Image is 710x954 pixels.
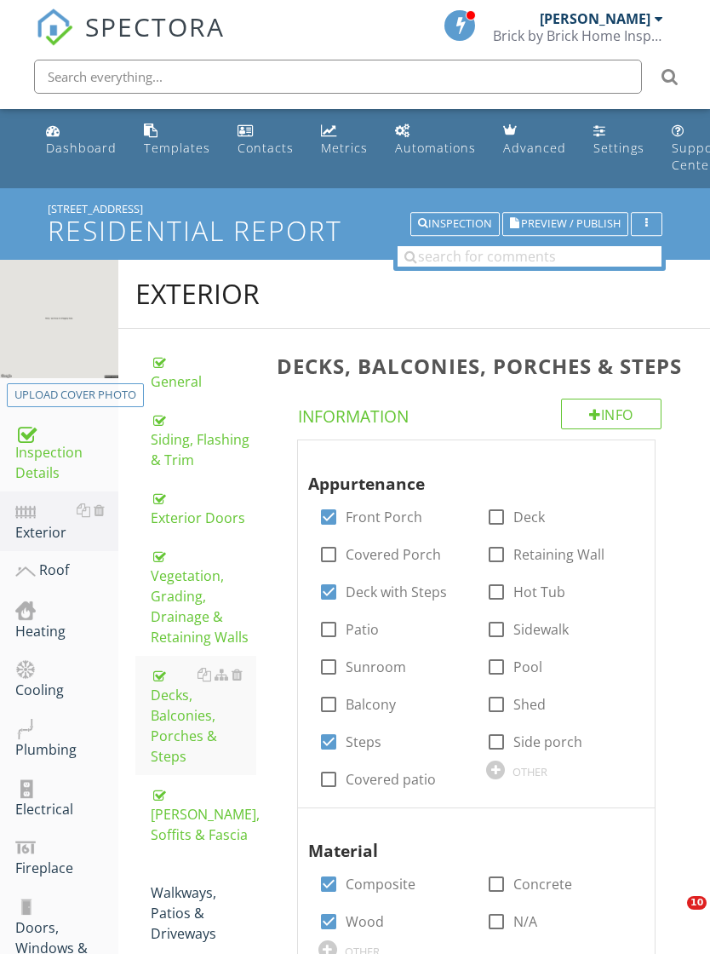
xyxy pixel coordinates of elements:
[137,116,217,164] a: Templates
[15,658,118,701] div: Cooling
[151,409,256,470] div: Siding, Flashing & Trim
[308,447,627,497] div: Appurtenance
[388,116,483,164] a: Automations (Basic)
[346,658,406,675] label: Sunroom
[151,784,256,845] div: [PERSON_NAME], Soffits & Fascia
[308,815,627,865] div: Material
[238,140,294,156] div: Contacts
[15,717,118,760] div: Plumbing
[36,9,73,46] img: The Best Home Inspection Software - Spectora
[418,218,492,230] div: Inspection
[346,771,436,788] label: Covered patio
[540,10,650,27] div: [PERSON_NAME]
[135,277,260,311] div: Exterior
[513,621,569,638] label: Sidewalk
[513,733,582,750] label: Side porch
[15,421,118,484] div: Inspection Details
[346,509,422,526] label: Front Porch
[346,621,379,638] label: Patio
[14,387,136,404] div: Upload cover photo
[513,546,604,563] label: Retaining Wall
[151,862,256,944] div: Walkways, Patios & Driveways
[151,351,256,392] div: General
[561,399,661,429] div: Info
[496,116,573,164] a: Advanced
[593,140,644,156] div: Settings
[346,733,381,750] label: Steps
[85,9,225,44] span: SPECTORA
[48,202,662,216] div: [STREET_ADDRESS]
[15,777,118,819] div: Electrical
[513,876,572,893] label: Concrete
[513,583,565,601] label: Hot Tub
[395,140,476,156] div: Automations
[410,212,500,236] button: Inspection
[231,116,301,164] a: Contacts
[652,896,693,937] iframe: Intercom live chat
[15,500,118,543] div: Exterior
[512,765,547,779] div: OTHER
[503,140,566,156] div: Advanced
[39,116,123,164] a: Dashboard
[7,383,144,407] button: Upload cover photo
[513,913,537,930] label: N/A
[502,215,628,230] a: Preview / Publish
[687,896,707,910] span: 10
[513,696,546,713] label: Shed
[410,215,500,230] a: Inspection
[346,696,396,713] label: Balcony
[346,876,415,893] label: Composite
[15,836,118,879] div: Fireplace
[15,599,118,641] div: Heating
[493,27,663,44] div: Brick by Brick Home Inspections, LLC
[277,354,683,377] h3: Decks, Balconies, Porches & Steps
[151,545,256,647] div: Vegetation, Grading, Drainage & Retaining Walls
[513,509,545,526] label: Deck
[151,664,256,767] div: Decks, Balconies, Porches & Steps
[346,583,447,601] label: Deck with Steps
[48,216,662,245] h1: Residential Report
[151,487,256,528] div: Exterior Doors
[346,546,441,563] label: Covered Porch
[314,116,375,164] a: Metrics
[15,560,118,582] div: Roof
[513,658,542,675] label: Pool
[46,140,117,156] div: Dashboard
[321,140,368,156] div: Metrics
[144,140,210,156] div: Templates
[521,219,621,230] span: Preview / Publish
[36,23,225,59] a: SPECTORA
[502,212,628,236] button: Preview / Publish
[398,246,661,267] input: search for comments
[346,913,384,930] label: Wood
[298,399,661,428] h4: Information
[34,60,642,94] input: Search everything...
[587,116,651,164] a: Settings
